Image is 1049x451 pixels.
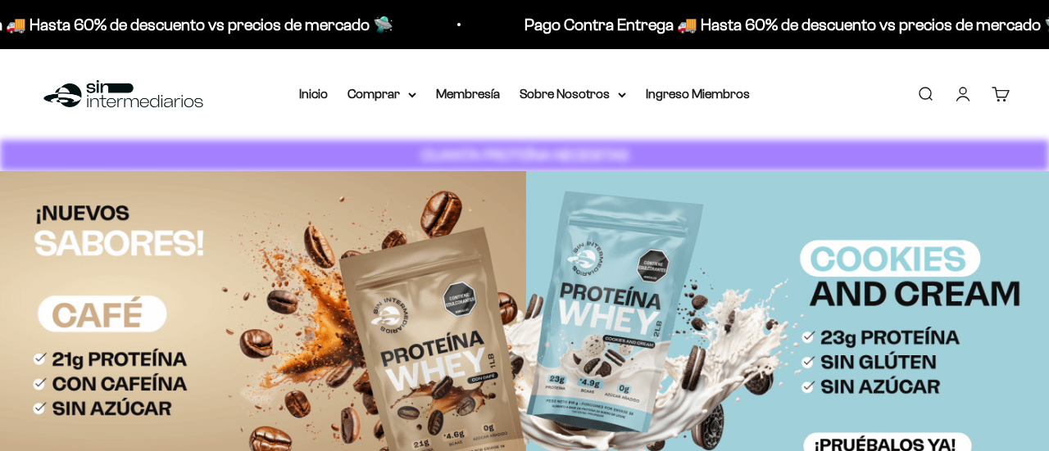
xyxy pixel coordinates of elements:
[646,87,750,101] a: Ingreso Miembros
[299,87,328,101] a: Inicio
[436,87,500,101] a: Membresía
[347,83,416,105] summary: Comprar
[520,83,626,105] summary: Sobre Nosotros
[421,147,629,164] strong: CUANTA PROTEÍNA NECESITAS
